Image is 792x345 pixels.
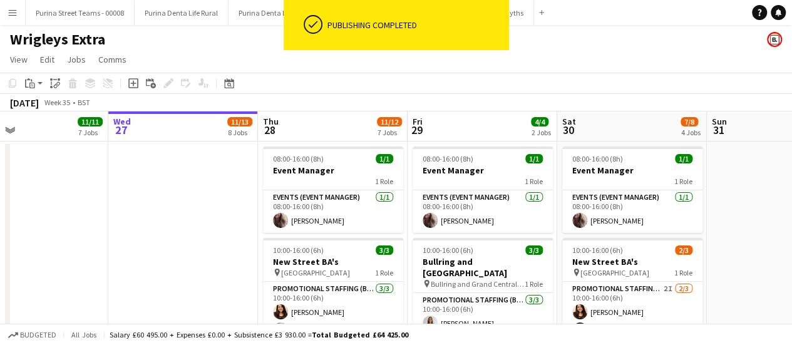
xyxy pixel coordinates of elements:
[560,123,576,137] span: 30
[20,331,56,339] span: Budgeted
[377,117,402,126] span: 11/12
[67,54,86,65] span: Jobs
[26,1,135,25] button: Purina Street Teams - 00008
[263,190,403,233] app-card-role: Events (Event Manager)1/108:00-16:00 (8h)[PERSON_NAME]
[423,245,473,255] span: 10:00-16:00 (6h)
[327,19,504,31] div: Publishing completed
[35,51,59,68] a: Edit
[6,328,58,342] button: Budgeted
[98,54,126,65] span: Comms
[110,330,408,339] div: Salary £60 495.00 + Expenses £0.00 + Subsistence £3 930.00 =
[525,279,543,289] span: 1 Role
[281,268,350,277] span: [GEOGRAPHIC_DATA]
[263,147,403,233] app-job-card: 08:00-16:00 (8h)1/1Event Manager1 RoleEvents (Event Manager)1/108:00-16:00 (8h)[PERSON_NAME]
[69,330,99,339] span: All jobs
[263,116,279,127] span: Thu
[675,245,692,255] span: 2/3
[113,116,131,127] span: Wed
[712,116,727,127] span: Sun
[10,54,28,65] span: View
[413,147,553,233] app-job-card: 08:00-16:00 (8h)1/1Event Manager1 RoleEvents (Event Manager)1/108:00-16:00 (8h)[PERSON_NAME]
[10,30,105,49] h1: Wrigleys Extra
[431,279,525,289] span: Bullring and Grand Central BA's
[273,154,324,163] span: 08:00-16:00 (8h)
[10,96,39,109] div: [DATE]
[562,147,702,233] app-job-card: 08:00-16:00 (8h)1/1Event Manager1 RoleEvents (Event Manager)1/108:00-16:00 (8h)[PERSON_NAME]
[562,116,576,127] span: Sat
[525,245,543,255] span: 3/3
[261,123,279,137] span: 28
[273,245,324,255] span: 10:00-16:00 (6h)
[375,177,393,186] span: 1 Role
[413,256,553,279] h3: Bullring and [GEOGRAPHIC_DATA]
[681,117,698,126] span: 7/8
[489,1,534,25] button: Smyths
[376,154,393,163] span: 1/1
[531,117,548,126] span: 4/4
[675,154,692,163] span: 1/1
[674,268,692,277] span: 1 Role
[229,1,318,25] button: Purina Denta Life City
[413,116,423,127] span: Fri
[312,330,408,339] span: Total Budgeted £64 425.00
[41,98,73,107] span: Week 35
[135,1,229,25] button: Purina Denta Life Rural
[40,54,54,65] span: Edit
[62,51,91,68] a: Jobs
[78,128,102,137] div: 7 Jobs
[525,177,543,186] span: 1 Role
[228,128,252,137] div: 8 Jobs
[227,117,252,126] span: 11/13
[378,128,401,137] div: 7 Jobs
[562,190,702,233] app-card-role: Events (Event Manager)1/108:00-16:00 (8h)[PERSON_NAME]
[93,51,131,68] a: Comms
[674,177,692,186] span: 1 Role
[767,32,782,47] app-user-avatar: Bounce Activations Ltd
[710,123,727,137] span: 31
[111,123,131,137] span: 27
[580,268,649,277] span: [GEOGRAPHIC_DATA]
[562,165,702,176] h3: Event Manager
[376,245,393,255] span: 3/3
[411,123,423,137] span: 29
[413,165,553,176] h3: Event Manager
[423,154,473,163] span: 08:00-16:00 (8h)
[413,190,553,233] app-card-role: Events (Event Manager)1/108:00-16:00 (8h)[PERSON_NAME]
[78,117,103,126] span: 11/11
[562,256,702,267] h3: New Street BA's
[78,98,90,107] div: BST
[572,154,623,163] span: 08:00-16:00 (8h)
[5,51,33,68] a: View
[375,268,393,277] span: 1 Role
[263,165,403,176] h3: Event Manager
[681,128,701,137] div: 4 Jobs
[532,128,551,137] div: 2 Jobs
[525,154,543,163] span: 1/1
[263,256,403,267] h3: New Street BA's
[572,245,623,255] span: 10:00-16:00 (6h)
